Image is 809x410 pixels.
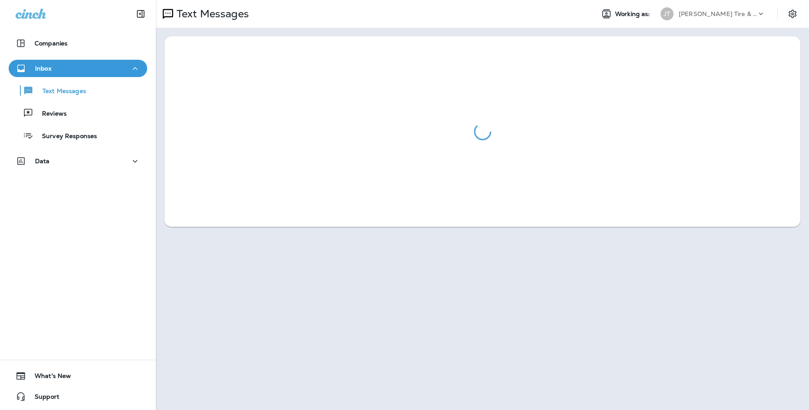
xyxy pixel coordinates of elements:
button: Data [9,152,147,170]
p: Inbox [35,65,52,72]
button: Companies [9,35,147,52]
p: Text Messages [173,7,249,20]
p: Survey Responses [33,132,97,141]
p: Companies [35,40,68,47]
div: JT [661,7,674,20]
button: Settings [785,6,800,22]
span: Working as: [615,10,652,18]
button: Reviews [9,104,147,122]
p: Text Messages [34,87,86,96]
span: What's New [26,372,71,383]
button: Text Messages [9,81,147,100]
button: Support [9,388,147,405]
button: Survey Responses [9,126,147,145]
p: Reviews [33,110,67,118]
button: What's New [9,367,147,384]
button: Inbox [9,60,147,77]
p: Data [35,158,50,165]
span: Support [26,393,59,404]
button: Collapse Sidebar [129,5,153,23]
p: [PERSON_NAME] Tire & Auto [679,10,757,17]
